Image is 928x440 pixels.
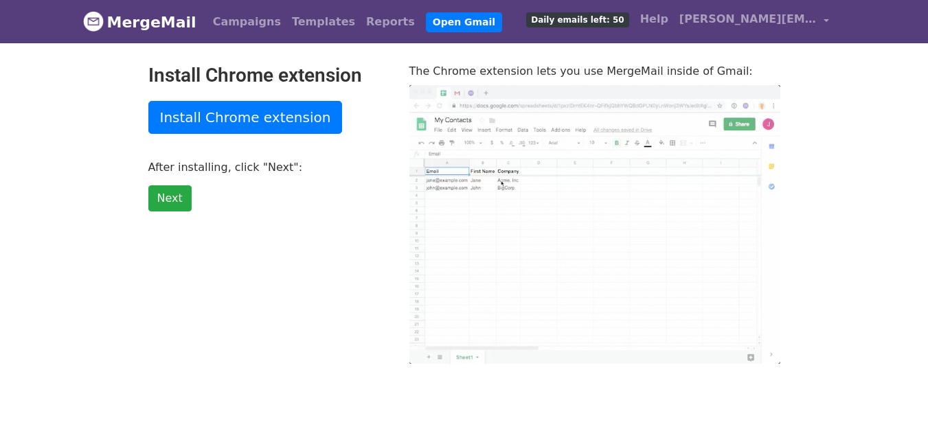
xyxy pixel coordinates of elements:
a: Daily emails left: 50 [521,5,634,33]
a: Reports [361,8,420,36]
a: Next [148,185,192,211]
a: Campaigns [207,8,286,36]
a: MergeMail [83,8,196,36]
h2: Install Chrome extension [148,64,389,87]
span: Daily emails left: 50 [526,12,629,27]
a: Templates [286,8,361,36]
p: The Chrome extension lets you use MergeMail inside of Gmail: [409,64,780,78]
p: After installing, click "Next": [148,160,389,174]
a: Install Chrome extension [148,101,343,134]
a: [PERSON_NAME][EMAIL_ADDRESS][DOMAIN_NAME] [674,5,835,38]
span: [PERSON_NAME][EMAIL_ADDRESS][DOMAIN_NAME] [679,11,817,27]
a: Open Gmail [426,12,502,32]
a: Help [635,5,674,33]
img: MergeMail logo [83,11,104,32]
